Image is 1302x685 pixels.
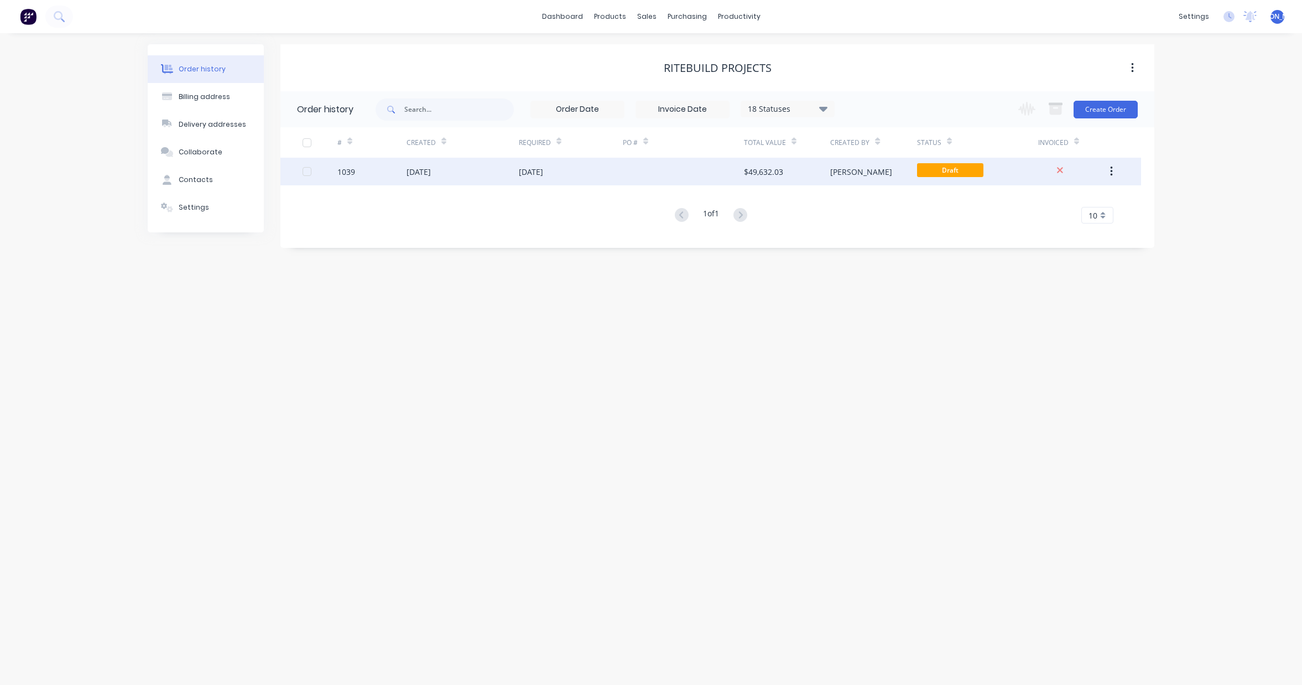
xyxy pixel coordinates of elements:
div: purchasing [662,8,712,25]
div: sales [632,8,662,25]
div: Collaborate [179,147,222,157]
div: $49,632.03 [744,166,783,178]
div: Created By [830,127,916,158]
input: Search... [404,98,514,121]
button: Create Order [1074,101,1138,118]
div: Required [519,138,551,148]
div: # [337,127,407,158]
div: # [337,138,342,148]
div: productivity [712,8,766,25]
div: [DATE] [407,166,431,178]
div: 18 Statuses [741,103,834,115]
div: Total Value [744,127,830,158]
div: Ritebuild Projects [664,61,772,75]
div: PO # [623,127,744,158]
div: Order history [179,64,226,74]
button: Settings [148,194,264,221]
button: Delivery addresses [148,111,264,138]
div: Status [917,138,941,148]
button: Order history [148,55,264,83]
div: Settings [179,203,209,212]
div: [DATE] [519,166,543,178]
input: Order Date [531,101,624,118]
div: Required [519,127,623,158]
button: Collaborate [148,138,264,166]
div: Created [407,138,436,148]
button: Billing address [148,83,264,111]
div: Order history [297,103,353,116]
div: Invoiced [1038,138,1069,148]
div: 1039 [337,166,355,178]
div: Status [917,127,1038,158]
div: products [588,8,632,25]
div: Total Value [744,138,786,148]
div: [PERSON_NAME] [830,166,892,178]
input: Invoice Date [636,101,729,118]
span: 10 [1089,210,1097,221]
span: Draft [917,163,983,177]
div: Created By [830,138,869,148]
img: Factory [20,8,37,25]
div: Billing address [179,92,230,102]
div: Contacts [179,175,213,185]
div: Delivery addresses [179,120,246,129]
div: Created [407,127,519,158]
div: settings [1173,8,1215,25]
div: 1 of 1 [703,207,719,224]
div: PO # [623,138,638,148]
a: dashboard [537,8,588,25]
button: Contacts [148,166,264,194]
div: Invoiced [1038,127,1107,158]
